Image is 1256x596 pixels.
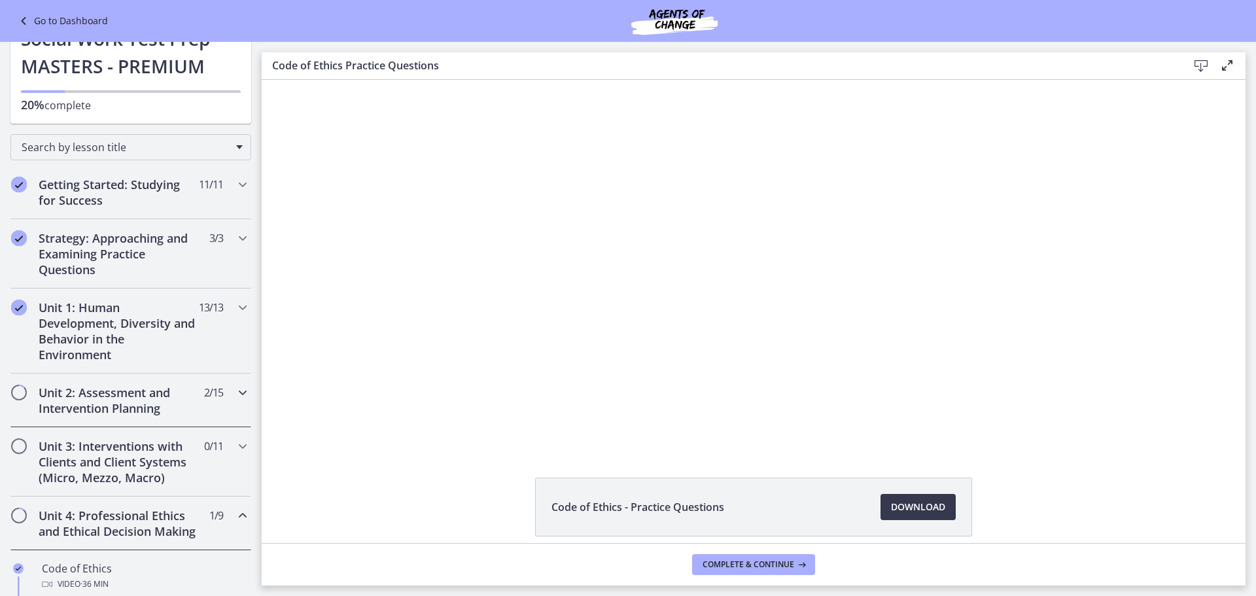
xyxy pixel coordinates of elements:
[11,177,27,192] i: Completed
[21,97,241,113] p: complete
[891,499,945,515] span: Download
[42,576,246,592] div: Video
[199,300,223,315] span: 13 / 13
[551,499,724,515] span: Code of Ethics - Practice Questions
[22,140,230,154] span: Search by lesson title
[11,300,27,315] i: Completed
[42,561,246,592] div: Code of Ethics
[11,230,27,246] i: Completed
[39,385,198,416] h2: Unit 2: Assessment and Intervention Planning
[272,58,1167,73] h3: Code of Ethics Practice Questions
[39,508,198,539] h2: Unit 4: Professional Ethics and Ethical Decision Making
[10,134,251,160] div: Search by lesson title
[703,559,794,570] span: Complete & continue
[39,177,198,208] h2: Getting Started: Studying for Success
[204,438,223,454] span: 0 / 11
[39,438,198,485] h2: Unit 3: Interventions with Clients and Client Systems (Micro, Mezzo, Macro)
[21,97,44,113] span: 20%
[39,230,198,277] h2: Strategy: Approaching and Examining Practice Questions
[80,576,109,592] span: · 36 min
[692,554,815,575] button: Complete & continue
[881,494,956,520] a: Download
[39,300,198,362] h2: Unit 1: Human Development, Diversity and Behavior in the Environment
[209,508,223,523] span: 1 / 9
[596,5,753,37] img: Agents of Change
[204,385,223,400] span: 2 / 15
[16,13,108,29] a: Go to Dashboard
[209,230,223,246] span: 3 / 3
[262,80,1246,447] iframe: Video Lesson
[199,177,223,192] span: 11 / 11
[13,563,24,574] i: Completed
